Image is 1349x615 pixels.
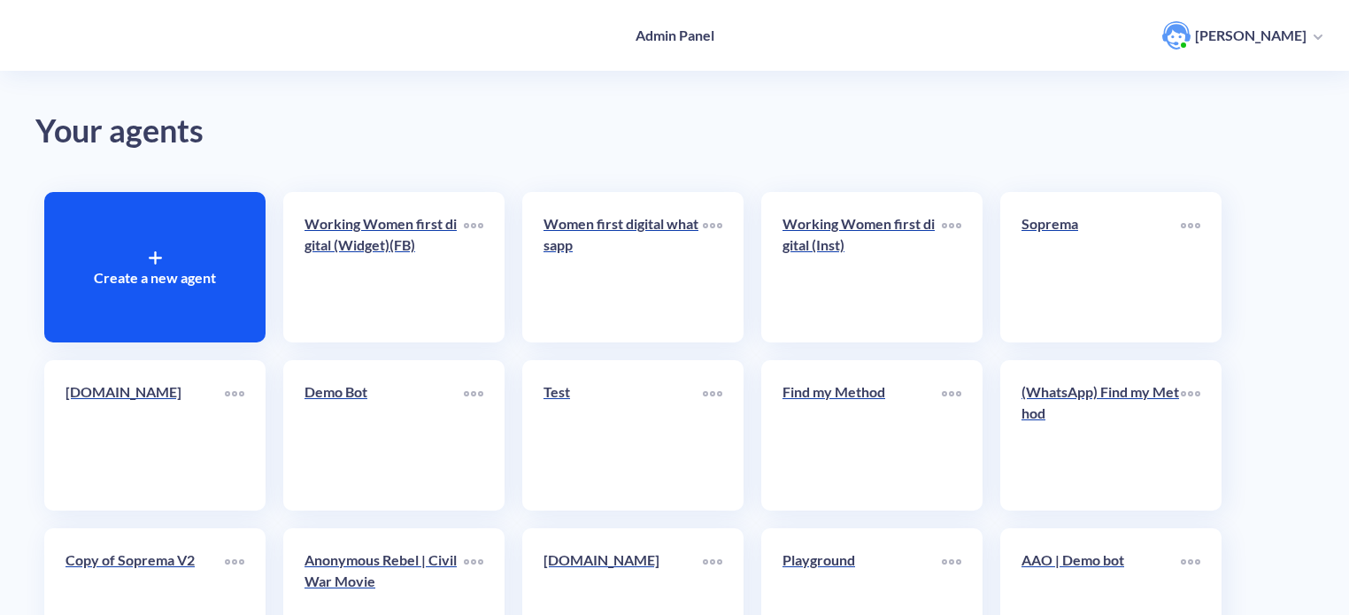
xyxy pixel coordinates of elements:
[543,381,703,403] p: Test
[782,381,942,403] p: Find my Method
[1021,381,1181,424] p: (WhatsApp) Find my Method
[1153,19,1331,51] button: user photo[PERSON_NAME]
[304,213,464,256] p: Working Women first digital (Widget)(FB)
[1195,26,1307,45] p: [PERSON_NAME]
[94,267,216,288] p: Create a new agent
[543,381,703,489] a: Test
[636,27,714,43] h4: Admin Panel
[1162,21,1191,50] img: user photo
[782,213,942,256] p: Working Women first digital (Inst)
[1021,550,1181,571] p: AAO | Demo bot
[1021,213,1181,321] a: Soprema
[304,213,464,321] a: Working Women first digital (Widget)(FB)
[1021,381,1181,489] a: (WhatsApp) Find my Method
[543,213,703,256] p: Women first digital whatsapp
[782,550,942,571] p: Playground
[304,550,464,592] p: Anonymous Rebel | Civil War Movie
[66,381,225,489] a: [DOMAIN_NAME]
[66,550,225,571] p: Copy of Soprema V2
[782,381,942,489] a: Find my Method
[304,381,464,403] p: Demo Bot
[782,213,942,321] a: Working Women first digital (Inst)
[35,106,1314,157] div: Your agents
[543,550,703,571] p: [DOMAIN_NAME]
[66,381,225,403] p: [DOMAIN_NAME]
[1021,213,1181,234] p: Soprema
[304,381,464,489] a: Demo Bot
[543,213,703,321] a: Women first digital whatsapp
